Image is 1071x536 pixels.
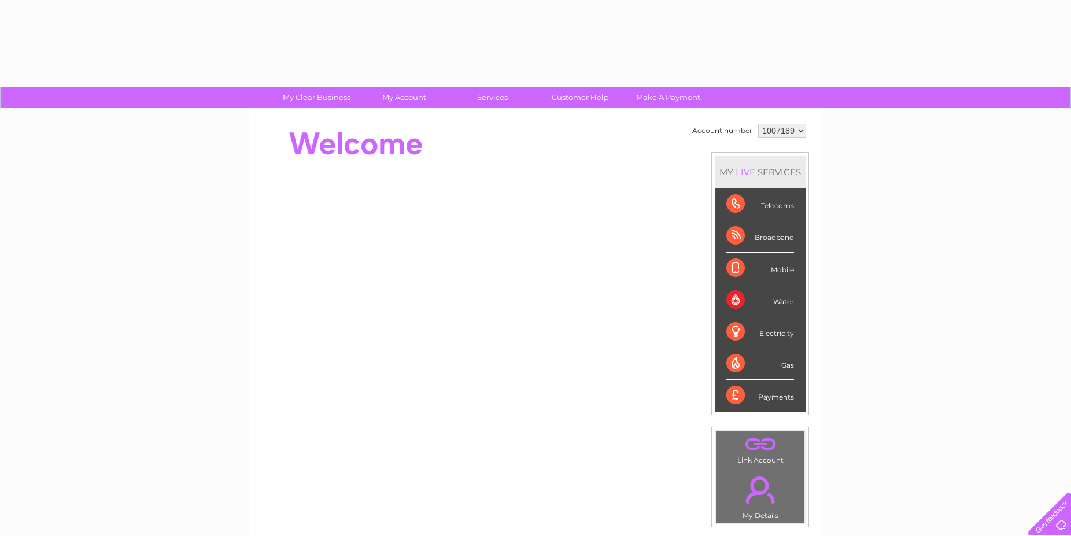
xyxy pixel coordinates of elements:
[621,87,716,108] a: Make A Payment
[733,167,758,178] div: LIVE
[726,380,794,411] div: Payments
[719,434,802,454] a: .
[726,188,794,220] div: Telecoms
[715,156,806,188] div: MY SERVICES
[689,121,755,141] td: Account number
[269,87,364,108] a: My Clear Business
[726,348,794,380] div: Gas
[533,87,628,108] a: Customer Help
[719,470,802,510] a: .
[445,87,540,108] a: Services
[726,220,794,252] div: Broadband
[715,467,805,523] td: My Details
[726,284,794,316] div: Water
[726,316,794,348] div: Electricity
[726,253,794,284] div: Mobile
[357,87,452,108] a: My Account
[715,431,805,467] td: Link Account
